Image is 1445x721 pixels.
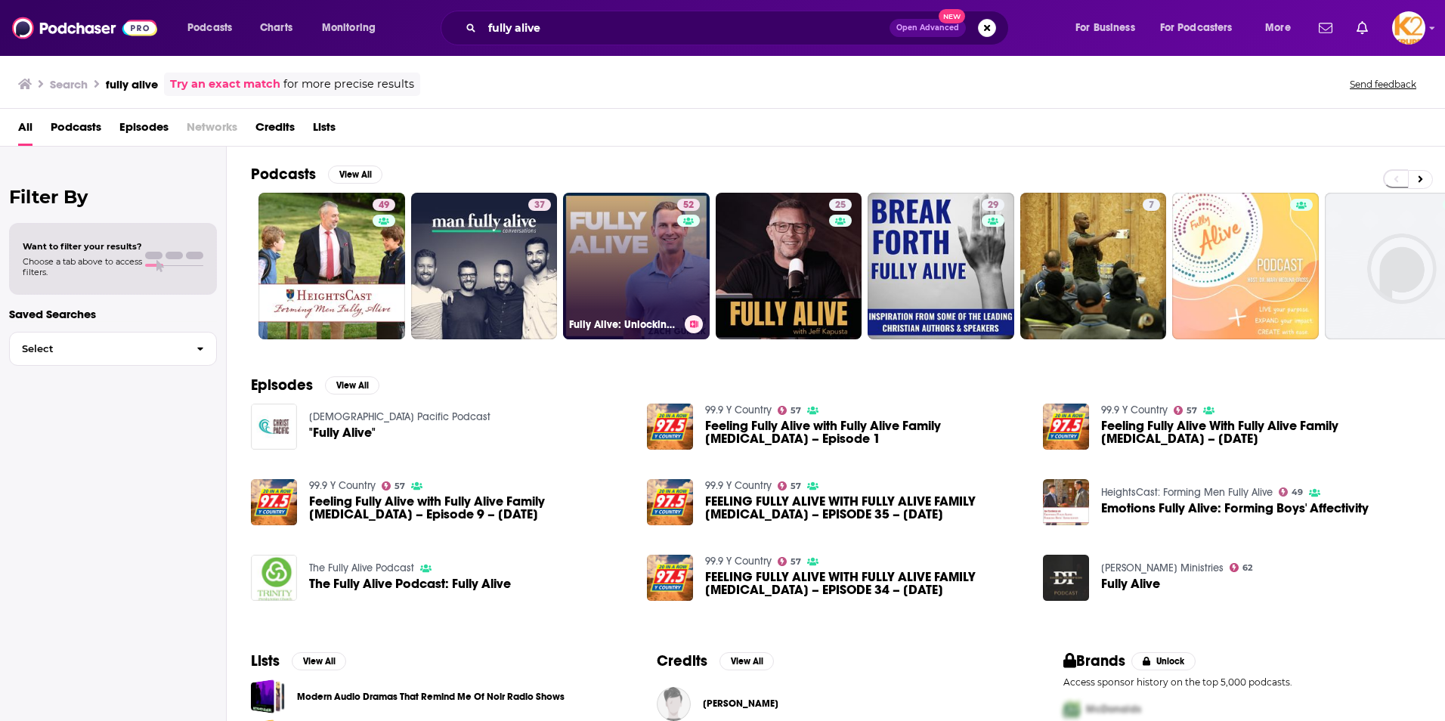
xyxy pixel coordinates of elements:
[988,198,998,213] span: 29
[1345,78,1421,91] button: Send feedback
[683,198,694,213] span: 52
[677,199,700,211] a: 52
[705,571,1025,596] a: FEELING FULLY ALIVE WITH FULLY ALIVE FAMILY CHIROPRACTIC – EPISODE 34 – 08/30/21
[187,115,237,146] span: Networks
[9,332,217,366] button: Select
[705,555,772,568] a: 99.9 Y Country
[705,495,1025,521] span: FEELING FULLY ALIVE WITH FULLY ALIVE FAMILY [MEDICAL_DATA] – EPISODE 35 – [DATE]
[283,76,414,93] span: for more precise results
[791,559,801,565] span: 57
[1392,11,1425,45] button: Show profile menu
[1020,193,1167,339] a: 7
[23,256,142,277] span: Choose a tab above to access filters.
[705,495,1025,521] a: FEELING FULLY ALIVE WITH FULLY ALIVE FAMILY CHIROPRACTIC – EPISODE 35 – 09/13/21
[309,426,376,439] a: "Fully Alive"
[309,577,511,590] a: The Fully Alive Podcast: Fully Alive
[1149,198,1154,213] span: 7
[9,186,217,208] h2: Filter By
[1131,652,1196,670] button: Unlock
[251,404,297,450] a: "Fully Alive"
[328,166,382,184] button: View All
[778,406,802,415] a: 57
[379,198,389,213] span: 49
[1187,407,1197,414] span: 57
[705,419,1025,445] span: Feeling Fully Alive with Fully Alive Family [MEDICAL_DATA] – Episode 1
[716,193,862,339] a: 25
[325,376,379,395] button: View All
[705,571,1025,596] span: FEELING FULLY ALIVE WITH FULLY ALIVE FAMILY [MEDICAL_DATA] – EPISODE 34 – [DATE]
[12,14,157,42] a: Podchaser - Follow, Share and Rate Podcasts
[251,376,379,395] a: EpisodesView All
[1230,563,1253,572] a: 62
[1101,486,1273,499] a: HeightsCast: Forming Men Fully Alive
[896,24,959,32] span: Open Advanced
[322,17,376,39] span: Monitoring
[778,481,802,490] a: 57
[251,479,297,525] a: Feeling Fully Alive with Fully Alive Family Chiropractic – Episode 9 – 8/10/20
[835,198,846,213] span: 25
[534,198,545,213] span: 37
[647,555,693,601] a: FEELING FULLY ALIVE WITH FULLY ALIVE FAMILY CHIROPRACTIC – EPISODE 34 – 08/30/21
[1101,502,1369,515] a: Emotions Fully Alive: Forming Boys' Affectivity
[657,651,774,670] a: CreditsView All
[1242,565,1252,571] span: 62
[647,479,693,525] a: FEELING FULLY ALIVE WITH FULLY ALIVE FAMILY CHIROPRACTIC – EPISODE 35 – 09/13/21
[177,16,252,40] button: open menu
[705,479,772,492] a: 99.9 Y Country
[106,77,158,91] h3: fully alive
[657,651,707,670] h2: Credits
[647,404,693,450] img: Feeling Fully Alive with Fully Alive Family Chiropractic – Episode 1
[890,19,966,37] button: Open AdvancedNew
[251,165,316,184] h2: Podcasts
[1143,199,1160,211] a: 7
[705,419,1025,445] a: Feeling Fully Alive with Fully Alive Family Chiropractic – Episode 1
[1043,404,1089,450] a: Feeling Fully Alive With Fully Alive Family Chiropractic – 07/27/20
[1279,487,1304,497] a: 49
[309,479,376,492] a: 99.9 Y Country
[939,9,966,23] span: New
[1075,17,1135,39] span: For Business
[1392,11,1425,45] img: User Profile
[1255,16,1310,40] button: open menu
[569,318,679,331] h3: Fully Alive: Unlocking the secrets to your healthier, happier, longer life
[1265,17,1291,39] span: More
[791,483,801,490] span: 57
[1101,419,1421,445] a: Feeling Fully Alive With Fully Alive Family Chiropractic – 07/27/20
[1063,676,1421,688] p: Access sponsor history on the top 5,000 podcasts.
[719,652,774,670] button: View All
[313,115,336,146] a: Lists
[1101,419,1421,445] span: Feeling Fully Alive With Fully Alive Family [MEDICAL_DATA] – [DATE]
[297,689,565,705] a: Modern Audio Dramas That Remind Me Of Noir Radio Shows
[982,199,1004,211] a: 29
[1101,577,1160,590] a: Fully Alive
[251,165,382,184] a: PodcastsView All
[1086,703,1141,716] span: McDonalds
[18,115,32,146] a: All
[791,407,801,414] span: 57
[1101,562,1224,574] a: Damon Thompson Ministries
[23,241,142,252] span: Want to filter your results?
[255,115,295,146] a: Credits
[258,193,405,339] a: 49
[260,17,292,39] span: Charts
[1101,404,1168,416] a: 99.9 Y Country
[657,687,691,721] img: Erin O'Donnell
[119,115,169,146] span: Episodes
[1043,479,1089,525] img: Emotions Fully Alive: Forming Boys' Affectivity
[251,555,297,601] img: The Fully Alive Podcast: Fully Alive
[1292,489,1303,496] span: 49
[455,11,1023,45] div: Search podcasts, credits, & more...
[9,307,217,321] p: Saved Searches
[251,651,346,670] a: ListsView All
[251,679,285,713] a: Modern Audio Dramas That Remind Me Of Noir Radio Shows
[703,698,778,710] a: Erin O'Donnell
[705,404,772,416] a: 99.9 Y Country
[829,199,852,211] a: 25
